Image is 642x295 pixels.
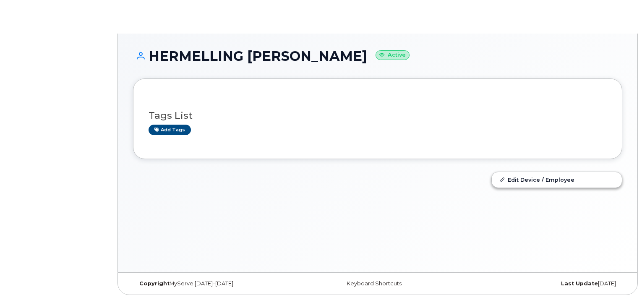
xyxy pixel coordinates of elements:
[149,125,191,135] a: Add tags
[561,280,598,287] strong: Last Update
[133,280,296,287] div: MyServe [DATE]–[DATE]
[133,49,622,63] h1: HERMELLING [PERSON_NAME]
[347,280,402,287] a: Keyboard Shortcuts
[139,280,170,287] strong: Copyright
[492,172,622,187] a: Edit Device / Employee
[149,110,607,121] h3: Tags List
[376,50,410,60] small: Active
[459,280,622,287] div: [DATE]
